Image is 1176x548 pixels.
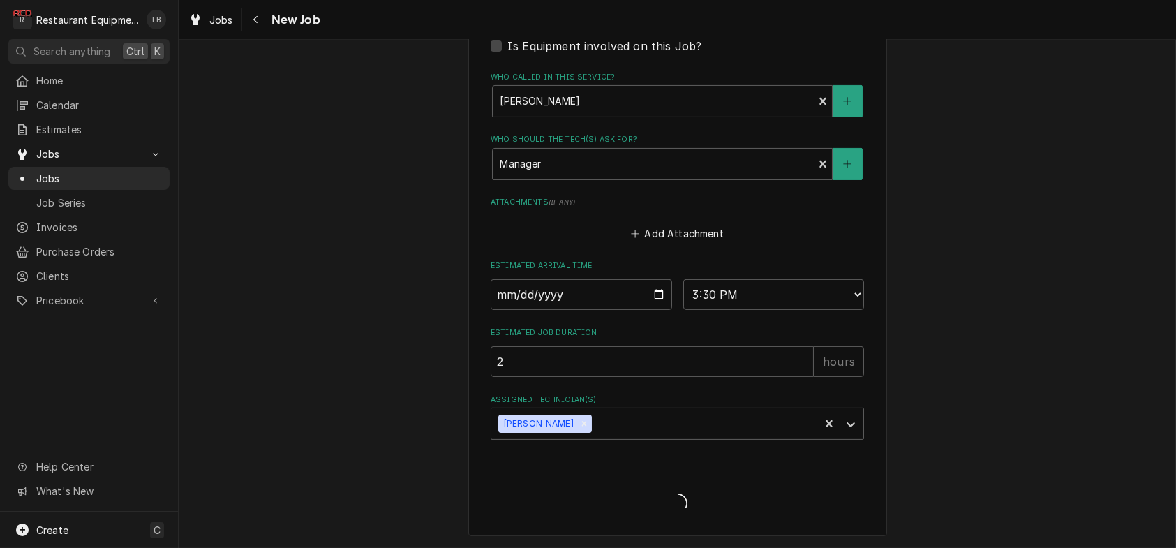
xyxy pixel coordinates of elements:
[491,394,864,406] label: Assigned Technician(s)
[36,13,139,27] div: Restaurant Equipment Diagnostics
[36,269,163,283] span: Clients
[8,289,170,312] a: Go to Pricebook
[8,167,170,190] a: Jobs
[576,415,592,433] div: Remove Wesley Fisher
[36,73,163,88] span: Home
[491,197,864,208] label: Attachments
[36,244,163,259] span: Purchase Orders
[814,346,864,377] div: hours
[8,216,170,239] a: Invoices
[491,134,864,145] label: Who should the tech(s) ask for?
[8,142,170,165] a: Go to Jobs
[154,44,161,59] span: K
[843,96,851,106] svg: Create New Contact
[491,260,864,272] label: Estimated Arrival Time
[491,327,864,377] div: Estimated Job Duration
[147,10,166,29] div: EB
[36,293,142,308] span: Pricebook
[245,8,267,31] button: Navigate back
[491,394,864,440] div: Assigned Technician(s)
[36,484,161,498] span: What's New
[8,455,170,478] a: Go to Help Center
[126,44,144,59] span: Ctrl
[8,69,170,92] a: Home
[36,171,163,186] span: Jobs
[491,489,864,518] span: Loading...
[267,10,320,29] span: New Job
[629,223,727,243] button: Add Attachment
[491,327,864,339] label: Estimated Job Duration
[491,260,864,310] div: Estimated Arrival Time
[209,13,233,27] span: Jobs
[183,8,239,31] a: Jobs
[147,10,166,29] div: Emily Bird's Avatar
[13,10,32,29] div: Restaurant Equipment Diagnostics's Avatar
[36,524,68,536] span: Create
[34,44,110,59] span: Search anything
[683,279,865,310] select: Time Select
[36,98,163,112] span: Calendar
[843,159,851,169] svg: Create New Contact
[8,39,170,64] button: Search anythingCtrlK
[549,198,575,206] span: ( if any )
[491,72,864,83] label: Who called in this service?
[8,94,170,117] a: Calendar
[491,72,864,117] div: Who called in this service?
[36,122,163,137] span: Estimates
[491,134,864,179] div: Who should the tech(s) ask for?
[491,197,864,243] div: Attachments
[36,220,163,235] span: Invoices
[13,10,32,29] div: R
[833,85,862,117] button: Create New Contact
[8,480,170,503] a: Go to What's New
[507,38,701,54] label: Is Equipment involved on this Job?
[491,279,672,310] input: Date
[833,148,862,180] button: Create New Contact
[154,523,161,538] span: C
[498,415,576,433] div: [PERSON_NAME]
[36,195,163,210] span: Job Series
[8,191,170,214] a: Job Series
[8,265,170,288] a: Clients
[36,147,142,161] span: Jobs
[36,459,161,474] span: Help Center
[8,118,170,141] a: Estimates
[8,240,170,263] a: Purchase Orders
